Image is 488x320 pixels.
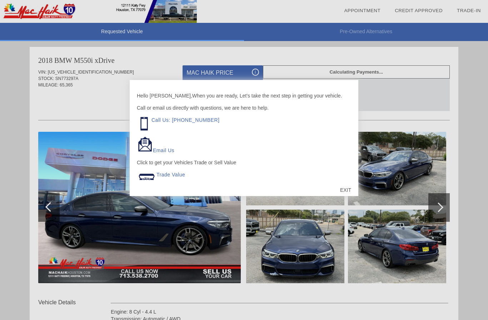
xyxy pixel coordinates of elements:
[153,147,174,153] a: Email Us
[137,92,351,99] p: Hello [PERSON_NAME],When you are ready, Let’s take the next step in getting your vehicle.
[137,159,351,166] p: Click to get your Vehicles Trade or Sell Value
[344,8,380,13] a: Appointment
[137,104,351,111] p: Call or email us directly with questions, we are here to help.
[156,172,185,177] a: Trade Value
[333,179,358,201] div: EXIT
[151,117,219,123] a: Call Us: [PHONE_NUMBER]
[137,136,153,152] img: Email Icon
[395,8,443,13] a: Credit Approved
[347,198,488,320] iframe: Chat Assistance
[457,8,481,13] a: Trade-In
